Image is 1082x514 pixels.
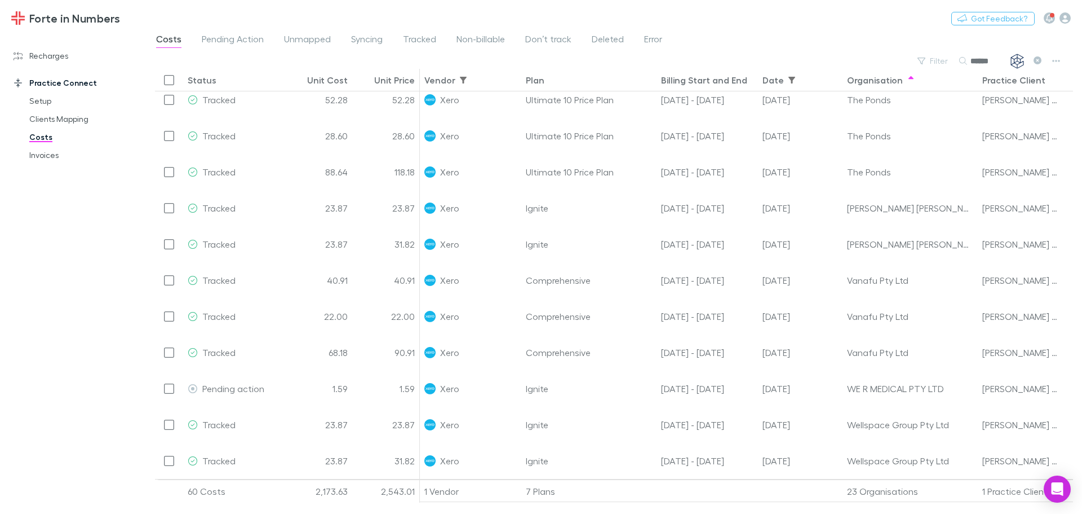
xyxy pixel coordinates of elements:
div: 40.91 [285,262,352,298]
div: Unit Cost [307,74,348,86]
div: 11 Jul 2025 [758,298,842,335]
div: The Ponds [847,118,973,153]
div: [PERSON_NAME] And Co Pty Ltd [982,226,1060,262]
div: 1.59 [285,371,352,407]
img: Xero's Logo [424,455,436,467]
span: Xero [440,118,459,153]
button: Sort [904,73,917,87]
div: Ignite [521,443,657,479]
div: 11 Aug 2025 [758,443,842,479]
button: Show filters [785,73,799,87]
div: 88.64 [285,154,352,190]
div: 31.82 [352,443,420,479]
div: Status [188,74,216,86]
div: 11 Jul - 10 Aug 25 [657,443,758,479]
span: Error [644,33,662,48]
div: 11 Jul - 10 Aug 25 [657,371,758,407]
span: Tracked [202,311,236,322]
div: 1 Practice Client [978,480,1079,503]
div: Vanafu Pty Ltd [847,262,973,298]
span: Tracked [202,203,236,213]
div: 7 Plans [521,480,657,503]
div: Search [970,54,1027,68]
div: Vanafu Pty Ltd [847,335,973,370]
div: 68.18 [285,335,352,371]
a: Recharges [2,47,152,65]
div: 11 Jul 2025 [758,407,842,443]
div: [PERSON_NAME] And Co Pty Ltd [982,335,1060,370]
div: 28.60 [285,118,352,154]
span: Tracked [202,275,236,285]
img: Xero's Logo [424,275,436,286]
div: Ignite [521,190,657,226]
div: 2,173.63 [285,480,352,503]
div: [PERSON_NAME] [PERSON_NAME] [847,226,973,262]
div: 23.87 [285,226,352,262]
span: Non-billable [456,33,505,48]
img: Xero's Logo [424,347,436,358]
div: Vanafu Pty Ltd [847,298,973,334]
div: 52.28 [285,82,352,118]
div: 23.87 [285,443,352,479]
span: Pending action [202,383,264,394]
div: 11 Jun - 10 Jul 25 [657,407,758,443]
span: Xero [440,371,459,406]
div: 11 Jul 2025 [758,190,842,226]
div: 11 Jul 2025 [758,262,842,298]
div: Ignite [521,371,657,407]
span: Unmapped [284,33,331,48]
div: Open Intercom Messenger [1044,476,1071,503]
div: Billing Start and End [661,74,747,86]
div: [PERSON_NAME] And Co Pty Ltd [982,154,1060,190]
div: Wellspace Group Pty Ltd [847,407,973,442]
div: 31.82 [352,226,420,262]
div: 11 Jun - 30 Jun 25 [657,262,758,298]
div: 01 Jul - 10 Jul 25 [657,118,758,154]
div: Ignite [521,226,657,262]
img: Xero's Logo [424,383,436,394]
div: 1 Vendor [420,480,521,503]
div: 23.87 [352,407,420,443]
div: 2,543.01 [352,480,420,503]
div: 52.28 [352,82,420,118]
div: 90.91 [352,335,420,371]
div: 11 Jul - 10 Aug 25 [657,154,758,190]
div: 28.60 [352,118,420,154]
div: Ultimate 10 Price Plan [521,118,657,154]
div: Comprehensive [521,298,657,335]
div: [PERSON_NAME] And Co Pty Ltd [982,298,1060,334]
a: Forte in Numbers [5,5,127,32]
button: Filter [912,54,955,68]
div: 23.87 [352,190,420,226]
span: Tracked [202,419,236,430]
div: [PERSON_NAME] And Co Pty Ltd [982,407,1060,442]
div: The Ponds [847,154,973,190]
div: 11 Aug 2025 [758,226,842,262]
div: Comprehensive [521,335,657,371]
div: 11 Aug 2025 [758,154,842,190]
div: Ultimate 10 Price Plan [521,154,657,190]
div: 01 Jul - 10 Jul 25 [657,298,758,335]
div: Ultimate 10 Price Plan [521,82,657,118]
div: 22.00 [285,298,352,335]
img: Forte in Numbers's Logo [11,11,25,25]
span: Xero [440,407,459,442]
img: Xero's Logo [424,239,436,250]
a: Costs [18,128,152,146]
div: 1.59 [352,371,420,407]
div: Plan [526,74,544,86]
div: 11 Jun - 30 Jun 25 [657,82,758,118]
div: 23.87 [285,407,352,443]
span: Don’t track [525,33,571,48]
div: 11 Jul - 10 Aug 25 [657,335,758,371]
div: Unit Price [374,74,415,86]
span: Pending Action [202,33,264,48]
span: Xero [440,190,459,226]
span: Xero [440,443,459,478]
img: Xero's Logo [424,203,436,214]
div: 40.91 [352,262,420,298]
img: Xero's Logo [424,419,436,430]
span: Tracked [202,166,236,177]
span: Tracked [403,33,436,48]
div: [PERSON_NAME] And Co Pty Ltd [982,118,1060,153]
